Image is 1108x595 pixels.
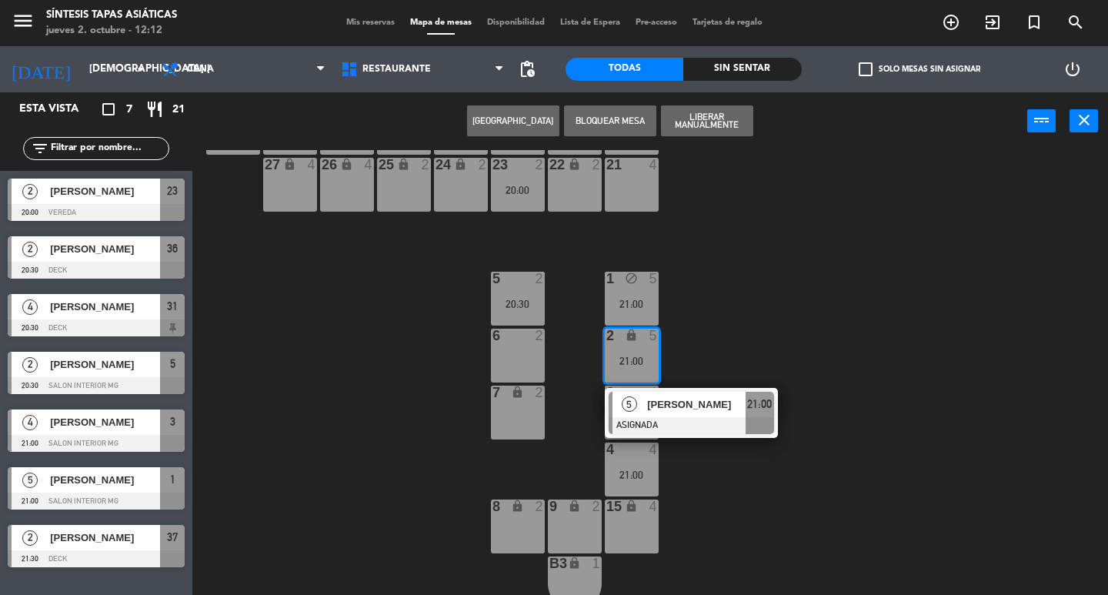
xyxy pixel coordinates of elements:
[8,100,111,119] div: Esta vista
[50,183,160,199] span: [PERSON_NAME]
[1027,109,1056,132] button: power_input
[1025,13,1043,32] i: turned_in_not
[402,18,479,27] span: Mapa de mesas
[568,500,581,513] i: lock
[605,470,659,480] div: 21:00
[606,329,607,343] div: 2
[12,9,35,38] button: menu
[491,185,545,196] div: 20:00
[606,272,607,286] div: 1
[511,500,524,513] i: lock
[1075,111,1093,129] i: close
[592,500,602,513] div: 2
[50,356,160,373] span: [PERSON_NAME]
[22,357,38,373] span: 2
[661,105,753,136] button: Liberar Manualmente
[22,473,38,488] span: 5
[685,18,770,27] span: Tarjetas de regalo
[172,101,185,119] span: 21
[492,500,493,513] div: 8
[536,158,545,172] div: 2
[22,530,38,546] span: 2
[549,557,550,570] div: B3
[568,557,581,570] i: lock
[942,13,960,32] i: add_circle_outline
[628,18,685,27] span: Pre-acceso
[492,386,493,399] div: 7
[536,500,545,513] div: 2
[625,500,638,513] i: lock
[1066,13,1085,32] i: search
[983,13,1002,32] i: exit_to_app
[50,414,160,430] span: [PERSON_NAME]
[167,239,178,258] span: 36
[552,18,628,27] span: Lista de Espera
[649,329,659,343] div: 5
[50,241,160,257] span: [PERSON_NAME]
[46,23,177,38] div: jueves 2. octubre - 12:12
[625,272,638,285] i: block
[536,329,545,343] div: 2
[22,242,38,257] span: 2
[649,443,659,456] div: 4
[31,139,49,158] i: filter_list
[167,528,178,547] span: 37
[1070,109,1098,132] button: close
[170,470,175,489] span: 1
[1033,111,1051,129] i: power_input
[46,8,177,23] div: Síntesis Tapas Asiáticas
[859,62,873,76] span: check_box_outline_blank
[566,58,683,81] div: Todas
[606,443,607,456] div: 4
[12,9,35,32] i: menu
[22,415,38,430] span: 4
[167,182,178,200] span: 23
[308,158,317,172] div: 4
[365,158,374,172] div: 4
[1063,60,1082,79] i: power_settings_new
[187,64,214,75] span: Cena
[397,158,410,171] i: lock
[99,100,118,119] i: crop_square
[649,500,659,513] div: 4
[132,60,150,79] i: arrow_drop_down
[605,356,659,366] div: 21:00
[22,184,38,199] span: 2
[683,58,801,81] div: Sin sentar
[283,158,296,171] i: lock
[467,105,559,136] button: [GEOGRAPHIC_DATA]
[549,158,550,172] div: 22
[549,500,550,513] div: 9
[625,329,638,342] i: lock
[49,140,169,157] input: Filtrar por nombre...
[649,386,659,399] div: 4
[170,355,175,373] span: 5
[170,413,175,431] span: 3
[536,386,545,399] div: 2
[22,299,38,315] span: 4
[145,100,164,119] i: restaurant
[362,64,431,75] span: RESTAURANTE
[511,386,524,399] i: lock
[50,299,160,315] span: [PERSON_NAME]
[622,396,637,412] span: 5
[536,272,545,286] div: 2
[492,329,493,343] div: 6
[454,158,467,171] i: lock
[479,18,552,27] span: Disponibilidad
[592,557,602,570] div: 1
[422,158,431,172] div: 2
[126,101,132,119] span: 7
[647,396,746,413] span: [PERSON_NAME]
[50,530,160,546] span: [PERSON_NAME]
[747,395,772,413] span: 21:00
[649,272,659,286] div: 5
[606,386,607,399] div: 3
[492,272,493,286] div: 5
[50,472,160,488] span: [PERSON_NAME]
[491,299,545,309] div: 20:30
[564,105,656,136] button: Bloquear Mesa
[339,18,402,27] span: Mis reservas
[340,158,353,171] i: lock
